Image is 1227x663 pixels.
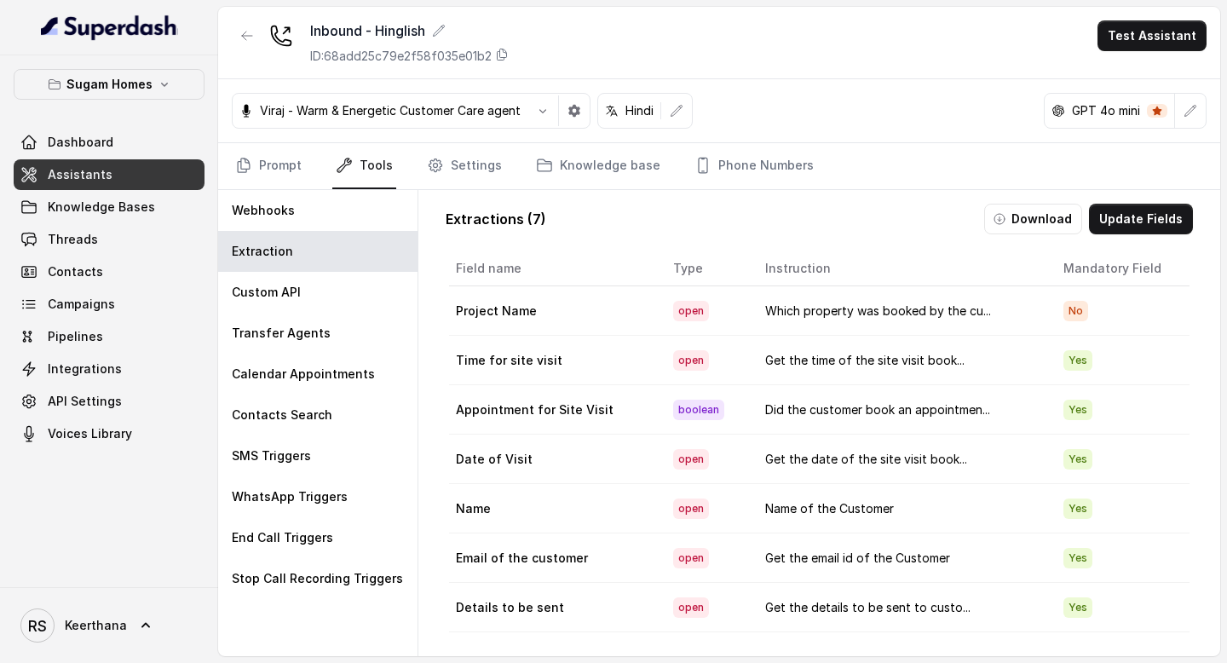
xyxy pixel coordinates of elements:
[752,336,1050,385] td: Get the time of the site visit book...
[660,251,752,286] th: Type
[449,484,659,533] td: Name
[1063,400,1092,420] span: Yes
[14,69,204,100] button: Sugam Homes
[752,286,1050,336] td: Which property was booked by the cu...
[1063,548,1092,568] span: Yes
[1097,20,1207,51] button: Test Assistant
[673,499,709,519] span: open
[232,406,332,424] p: Contacts Search
[449,336,659,385] td: Time for site visit
[48,231,98,248] span: Threads
[446,209,546,229] p: Extractions ( 7 )
[48,134,113,151] span: Dashboard
[66,74,153,95] p: Sugam Homes
[449,385,659,435] td: Appointment for Site Visit
[14,289,204,320] a: Campaigns
[673,449,709,470] span: open
[14,354,204,384] a: Integrations
[310,20,509,41] div: Inbound - Hinglish
[1050,251,1190,286] th: Mandatory Field
[232,202,295,219] p: Webhooks
[752,533,1050,583] td: Get the email id of the Customer
[232,570,403,587] p: Stop Call Recording Triggers
[41,14,178,41] img: light.svg
[260,102,521,119] p: Viraj - Warm & Energetic Customer Care agent
[48,166,112,183] span: Assistants
[232,143,305,189] a: Prompt
[14,386,204,417] a: API Settings
[1089,204,1193,234] button: Update Fields
[48,263,103,280] span: Contacts
[14,602,204,649] a: Keerthana
[14,224,204,255] a: Threads
[14,127,204,158] a: Dashboard
[449,533,659,583] td: Email of the customer
[752,251,1050,286] th: Instruction
[232,143,1207,189] nav: Tabs
[232,366,375,383] p: Calendar Appointments
[449,286,659,336] td: Project Name
[48,393,122,410] span: API Settings
[752,484,1050,533] td: Name of the Customer
[625,102,654,119] p: Hindi
[48,199,155,216] span: Knowledge Bases
[48,425,132,442] span: Voices Library
[673,548,709,568] span: open
[332,143,396,189] a: Tools
[1063,449,1092,470] span: Yes
[232,325,331,342] p: Transfer Agents
[449,251,659,286] th: Field name
[65,617,127,634] span: Keerthana
[1051,104,1065,118] svg: openai logo
[48,360,122,378] span: Integrations
[232,488,348,505] p: WhatsApp Triggers
[1072,102,1140,119] p: GPT 4o mini
[232,447,311,464] p: SMS Triggers
[14,321,204,352] a: Pipelines
[14,418,204,449] a: Voices Library
[673,301,709,321] span: open
[752,435,1050,484] td: Get the date of the site visit book...
[48,328,103,345] span: Pipelines
[449,583,659,632] td: Details to be sent
[1063,301,1088,321] span: No
[673,400,724,420] span: boolean
[14,192,204,222] a: Knowledge Bases
[232,284,301,301] p: Custom API
[449,435,659,484] td: Date of Visit
[752,385,1050,435] td: Did the customer book an appointmen...
[752,583,1050,632] td: Get the details to be sent to custo...
[673,350,709,371] span: open
[232,243,293,260] p: Extraction
[1063,499,1092,519] span: Yes
[673,597,709,618] span: open
[1063,597,1092,618] span: Yes
[14,257,204,287] a: Contacts
[232,529,333,546] p: End Call Triggers
[310,48,492,65] p: ID: 68add25c79e2f58f035e01b2
[1063,350,1092,371] span: Yes
[533,143,664,189] a: Knowledge base
[984,204,1082,234] button: Download
[691,143,817,189] a: Phone Numbers
[423,143,505,189] a: Settings
[14,159,204,190] a: Assistants
[28,617,47,635] text: RS
[48,296,115,313] span: Campaigns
